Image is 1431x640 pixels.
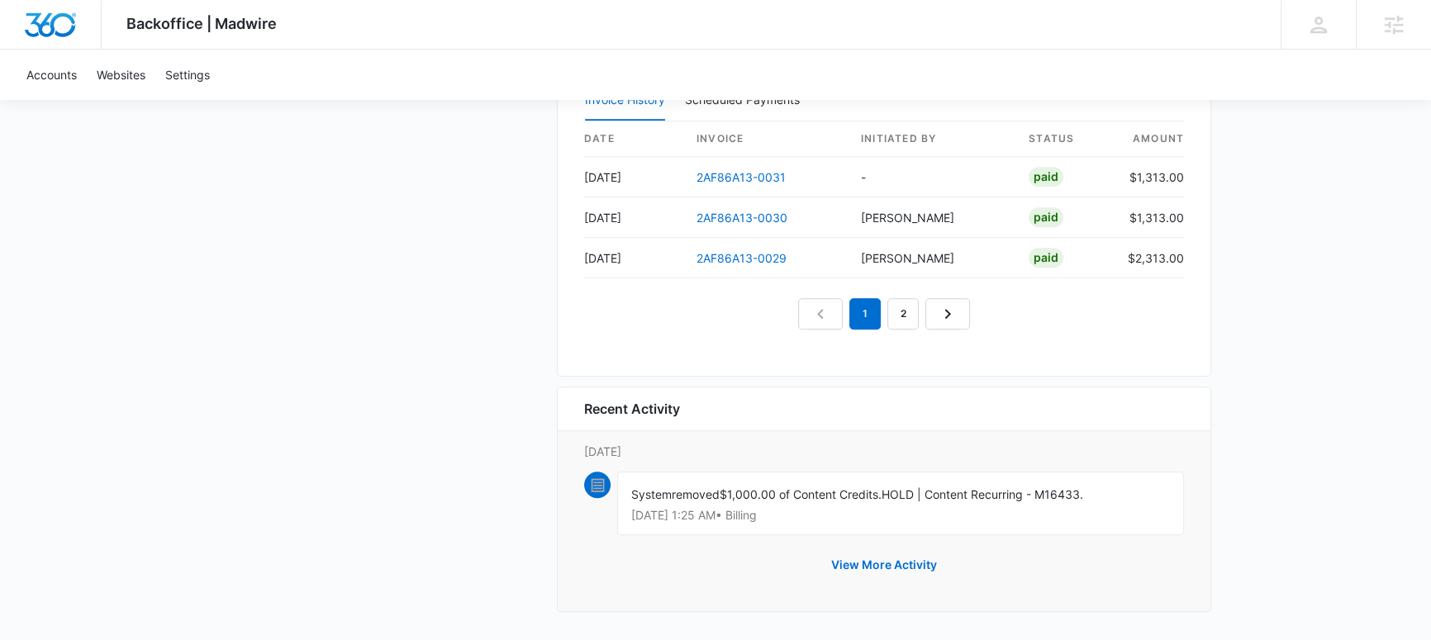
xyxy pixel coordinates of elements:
[631,510,1170,521] p: [DATE] 1:25 AM • Billing
[887,298,919,329] a: Page 2
[584,399,680,419] h6: Recent Activity
[1115,121,1184,157] th: amount
[87,50,155,100] a: Websites
[584,238,683,278] td: [DATE]
[696,251,787,265] a: 2AF86A13-0029
[720,487,882,501] span: $1,000.00 of Content Credits.
[155,50,220,100] a: Settings
[798,298,970,329] nav: Pagination
[17,50,87,100] a: Accounts
[848,121,1015,157] th: Initiated By
[1029,167,1063,187] div: Paid
[815,545,953,585] button: View More Activity
[848,197,1015,238] td: [PERSON_NAME]
[696,211,787,225] a: 2AF86A13-0030
[672,487,720,501] span: removed
[584,197,683,238] td: [DATE]
[849,298,881,329] em: 1
[1029,248,1063,268] div: Paid
[584,121,683,157] th: date
[631,487,672,501] span: System
[683,121,848,157] th: invoice
[1115,197,1184,238] td: $1,313.00
[585,81,665,121] button: Invoice History
[126,15,277,32] span: Backoffice | Madwire
[848,157,1015,197] td: -
[848,238,1015,278] td: [PERSON_NAME]
[1029,207,1063,227] div: Paid
[1115,238,1184,278] td: $2,313.00
[584,443,1184,460] p: [DATE]
[1015,121,1115,157] th: status
[925,298,970,329] a: Next Page
[1115,157,1184,197] td: $1,313.00
[696,170,786,184] a: 2AF86A13-0031
[882,487,1083,501] span: HOLD | Content Recurring - M16433.
[685,94,806,106] div: Scheduled Payments
[584,157,683,197] td: [DATE]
